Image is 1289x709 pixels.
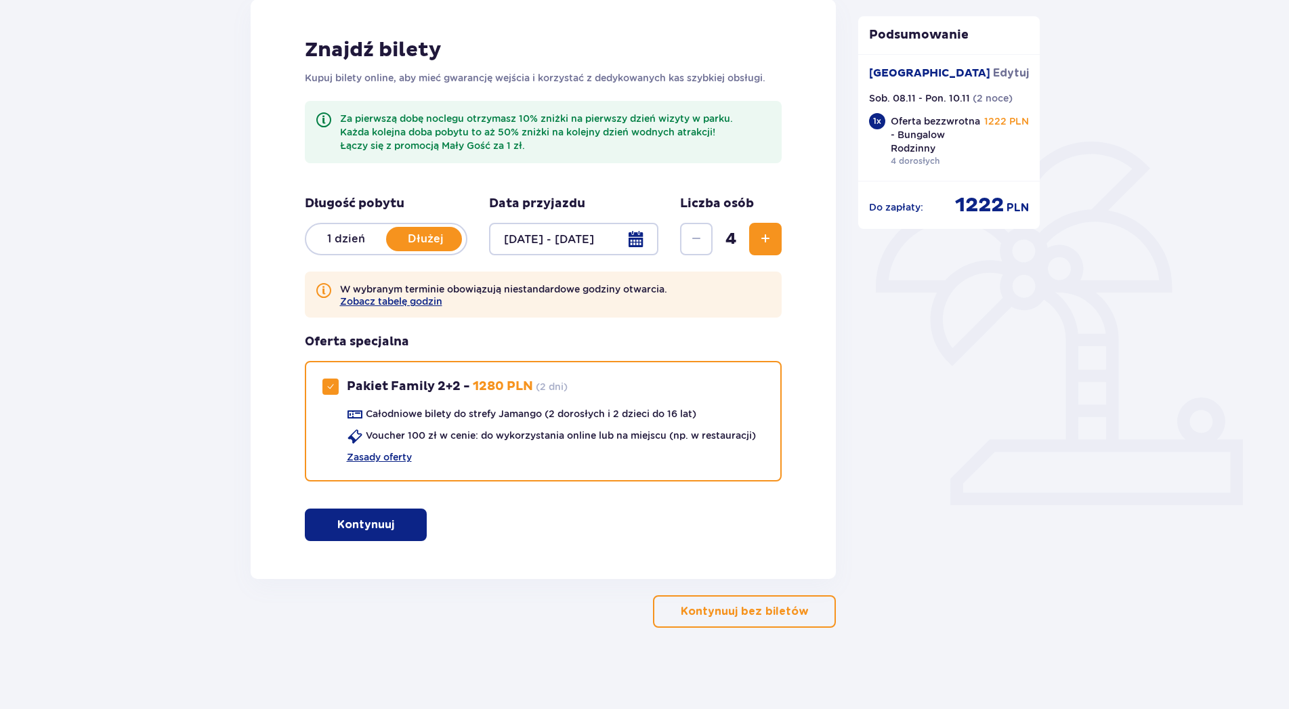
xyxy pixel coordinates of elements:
p: ( 2 noce ) [973,91,1013,105]
p: ( 2 dni ) [536,380,568,393]
p: Kupuj bilety online, aby mieć gwarancję wejścia i korzystać z dedykowanych kas szybkiej obsługi. [305,71,782,85]
p: Dłużej [386,232,466,246]
div: 1 x [869,113,885,129]
p: 1280 PLN [473,379,533,395]
p: Voucher 100 zł w cenie: do wykorzystania online lub na miejscu (np. w restauracji) [366,429,756,442]
span: Edytuj [993,66,1029,81]
p: 1222 PLN [984,114,1029,128]
p: Liczba osób [680,196,754,212]
p: [GEOGRAPHIC_DATA] [869,66,990,81]
button: Kontynuuj [305,509,427,541]
p: Podsumowanie [858,27,1040,43]
button: Zmniejsz [680,223,713,255]
p: Sob. 08.11 - Pon. 10.11 [869,91,970,105]
p: 1 dzień [306,232,386,246]
p: Data przyjazdu [489,196,585,212]
a: Zasady oferty [347,450,412,464]
div: Za pierwszą dobę noclegu otrzymasz 10% zniżki na pierwszy dzień wizyty w parku. Każda kolejna dob... [340,112,772,152]
p: 4 dorosłych [891,155,939,167]
button: Zwiększ [749,223,782,255]
h2: Znajdź bilety [305,37,782,63]
p: Oferta bezzwrotna - Bungalow Rodzinny [891,114,984,155]
p: Do zapłaty : [869,200,923,214]
button: Zobacz tabelę godzin [340,296,442,307]
span: 4 [715,229,746,249]
p: Kontynuuj bez biletów [681,604,809,619]
p: W wybranym terminie obowiązują niestandardowe godziny otwarcia. [340,282,667,307]
p: Kontynuuj [337,517,394,532]
p: Długość pobytu [305,196,467,212]
p: Pakiet Family 2+2 - [347,379,470,395]
h3: Oferta specjalna [305,334,409,350]
span: PLN [1007,200,1029,215]
p: Całodniowe bilety do strefy Jamango (2 dorosłych i 2 dzieci do 16 lat) [366,407,696,421]
p: Łączy się z promocją Mały Gość za 1 zł. [340,139,772,152]
span: 1222 [955,192,1004,218]
button: Kontynuuj bez biletów [653,595,836,628]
